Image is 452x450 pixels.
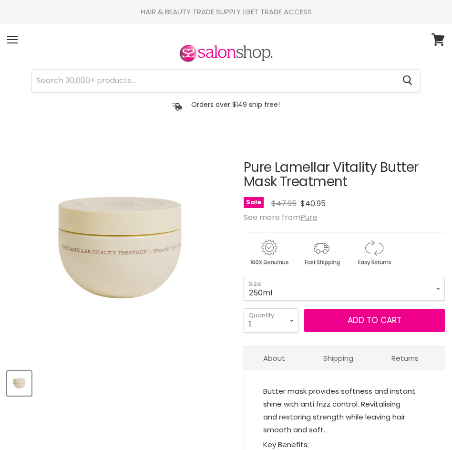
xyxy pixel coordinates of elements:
div: Pure Lamellar Vitality Butter Mask Treatment image. Click or Scroll to Zoom. [7,136,233,362]
span: $47.95 [271,198,297,209]
select: Quantity [244,308,298,332]
span: Butter mask provides softness and instant shine with anti frizz control. Revitalising and restori... [263,386,415,435]
form: Product [31,69,421,92]
button: Pure Lamellar Vitality Butter Mask Treatment [7,371,31,396]
a: Pure [300,212,318,223]
img: Pure Lamellar Vitality Butter Mask Treatment [8,372,31,395]
button: Add to cart [304,309,445,333]
a: About [244,346,304,370]
button: Search [395,70,420,92]
span: $40.95 [300,198,326,209]
img: Pure Lamellar Vitality Butter Mask Treatment [7,136,233,362]
span: See more from [244,212,318,223]
a: GET TRADE ACCESS [245,7,312,17]
img: genuine.gif [244,238,294,267]
span: Key Benefits: [263,440,309,450]
h1: Pure Lamellar Vitality Butter Mask Treatment [244,160,445,190]
img: returns.gif [349,238,399,267]
div: Product thumbnails [6,368,234,396]
span: Add to cart [348,314,401,326]
p: Orders over $149 ship free! [191,100,280,109]
a: Returns [372,346,438,370]
span: Sale [244,197,264,208]
a: Shipping [304,346,372,370]
img: shipping.gif [296,238,347,267]
input: Search [32,70,395,92]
